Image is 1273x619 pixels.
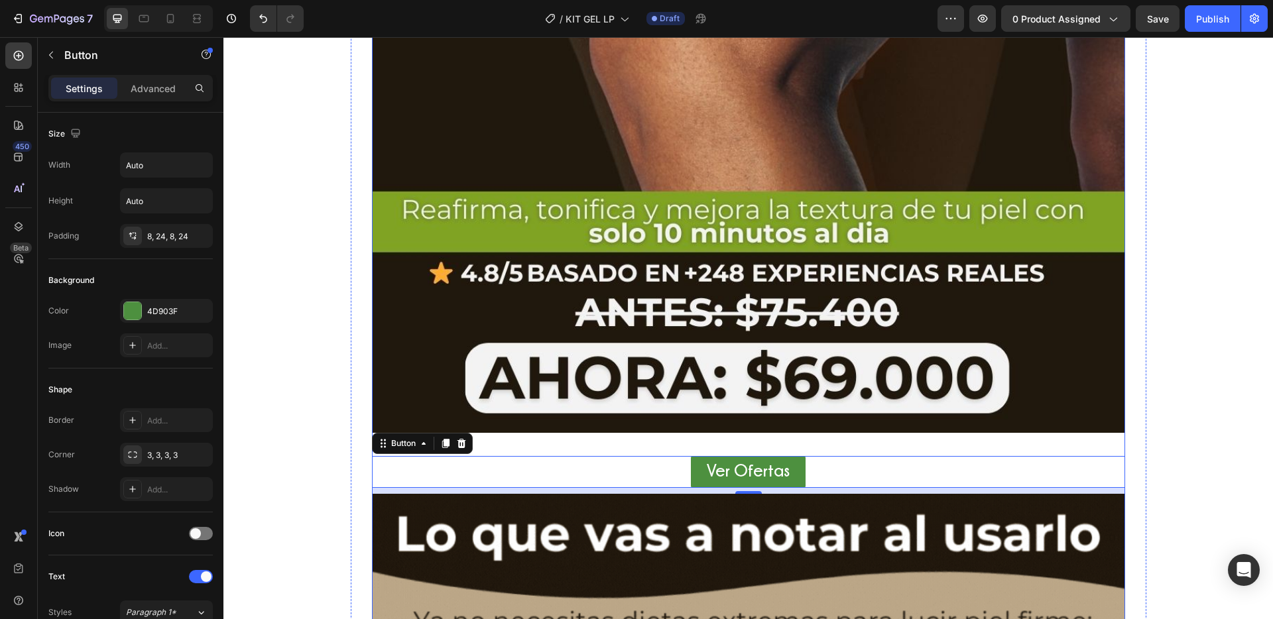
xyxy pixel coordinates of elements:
[13,141,32,152] div: 450
[660,13,680,25] span: Draft
[147,231,210,243] div: 8, 24, 8, 24
[483,424,566,442] span: Ver Ofertas
[48,230,79,242] div: Padding
[147,415,210,427] div: Add...
[48,159,70,171] div: Width
[5,5,99,32] button: 7
[1001,5,1130,32] button: 0 product assigned
[147,340,210,352] div: Add...
[48,606,72,618] div: Styles
[1196,12,1229,26] div: Publish
[48,125,84,143] div: Size
[48,274,94,286] div: Background
[87,11,93,27] p: 7
[48,384,72,396] div: Shape
[147,306,210,317] div: 4D903F
[131,82,176,95] p: Advanced
[48,483,79,495] div: Shadow
[48,414,74,426] div: Border
[1136,5,1180,32] button: Save
[64,47,177,63] p: Button
[48,449,75,461] div: Corner
[48,339,72,351] div: Image
[121,189,212,213] input: Auto
[121,153,212,177] input: Auto
[1185,5,1241,32] button: Publish
[566,12,615,26] span: KIT GEL LP
[48,528,64,539] div: Icon
[1228,554,1260,586] div: Open Intercom Messenger
[223,37,1273,619] iframe: Design area
[467,419,582,451] a: Ver Ofertas
[560,12,563,26] span: /
[165,400,195,412] div: Button
[66,82,103,95] p: Settings
[250,5,304,32] div: Undo/Redo
[1012,12,1101,26] span: 0 product assigned
[147,449,210,461] div: 3, 3, 3, 3
[126,606,176,618] span: Paragraph 1*
[48,195,73,207] div: Height
[48,571,65,583] div: Text
[10,243,32,253] div: Beta
[48,305,69,317] div: Color
[147,484,210,496] div: Add...
[1147,13,1169,25] span: Save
